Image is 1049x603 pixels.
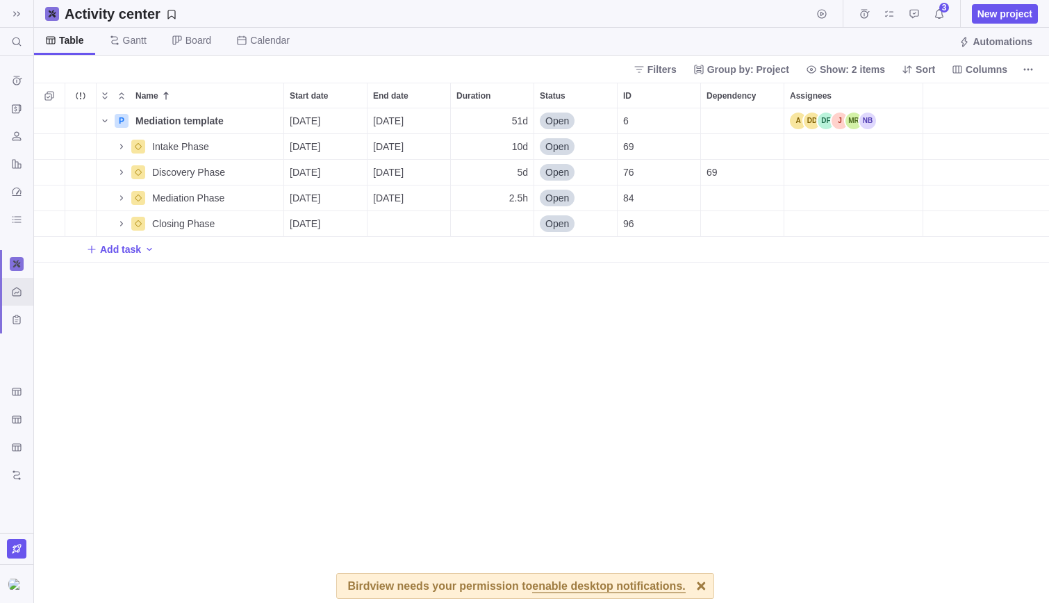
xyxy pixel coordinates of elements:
[451,185,534,211] div: Duration
[152,165,225,179] span: Discovery Phase
[534,160,617,185] div: Open
[623,140,634,154] span: 69
[367,83,450,108] div: End date
[373,89,408,103] span: End date
[946,60,1013,79] span: Columns
[701,134,784,160] div: Dependency
[618,134,700,159] div: 69
[123,33,147,47] span: Gantt
[707,165,718,179] span: 69
[618,211,701,237] div: ID
[512,114,528,128] span: 51d
[7,539,26,559] a: Upgrade now (Trial ends in 5 days)
[845,113,862,129] div: Melaney Reimer
[628,60,682,79] span: Filters
[818,113,834,129] div: David Falk
[451,108,534,134] div: Duration
[290,217,320,231] span: [DATE]
[373,140,404,154] span: [DATE]
[784,134,923,160] div: Assignees
[135,114,224,128] span: Mediation template
[618,185,700,210] div: 84
[113,86,130,106] span: Collapse
[65,160,97,185] div: Trouble indication
[147,160,283,185] div: Discovery Phase
[820,63,885,76] span: Show: 2 items
[534,108,617,133] div: Open
[534,134,618,160] div: Status
[647,63,677,76] span: Filters
[59,4,183,24] span: Save your current layout and filters as a View
[100,242,141,256] span: Add task
[534,185,618,211] div: Status
[618,160,700,185] div: 76
[879,10,899,22] a: My assignments
[367,211,451,237] div: End date
[966,63,1007,76] span: Columns
[456,89,490,103] span: Duration
[701,108,784,134] div: Dependency
[534,211,617,236] div: Open
[290,89,328,103] span: Start date
[290,191,320,205] span: [DATE]
[86,240,141,259] span: Add task
[40,86,59,106] span: Selection mode
[618,108,701,134] div: ID
[701,185,784,211] div: Dependency
[451,83,534,108] div: Duration
[65,185,97,211] div: Trouble indication
[534,134,617,159] div: Open
[115,114,129,128] div: P
[1018,60,1038,79] span: More actions
[905,10,924,22] a: Approval requests
[784,211,923,237] div: Assignees
[545,140,569,154] span: Open
[623,217,634,231] span: 96
[97,134,284,160] div: Name
[373,114,404,128] span: [DATE]
[509,191,528,205] span: 2.5h
[152,140,209,154] span: Intake Phase
[707,63,789,76] span: Group by: Project
[618,185,701,211] div: ID
[545,191,569,205] span: Open
[784,83,923,108] div: Assignees
[284,83,367,108] div: Start date
[854,10,874,22] a: Time logs
[451,134,534,160] div: Duration
[34,108,1049,603] div: grid
[701,160,784,185] div: Dependency
[347,574,685,598] div: Birdview needs your permission to
[784,108,923,134] div: Assignees
[545,165,569,179] span: Open
[623,191,634,205] span: 84
[284,108,367,134] div: Start date
[534,185,617,210] div: Open
[972,4,1038,24] span: New project
[65,211,97,237] div: Trouble indication
[97,108,284,134] div: Name
[290,114,320,128] span: [DATE]
[97,211,284,237] div: Name
[784,185,923,211] div: Assignees
[618,83,700,108] div: ID
[65,134,97,160] div: Trouble indication
[623,89,631,103] span: ID
[618,211,700,236] div: 96
[147,211,283,236] div: Closing Phase
[854,4,874,24] span: Time logs
[65,108,97,134] div: Trouble indication
[545,217,569,231] span: Open
[688,60,795,79] span: Group by: Project
[8,576,25,593] div: Melaney Reimer
[147,134,283,159] div: Intake Phase
[451,160,534,185] div: Duration
[623,165,634,179] span: 76
[97,185,284,211] div: Name
[800,60,891,79] span: Show: 2 items
[517,165,528,179] span: 5d
[451,211,534,237] div: Duration
[34,237,1049,263] div: Add New
[977,7,1032,21] span: New project
[534,160,618,185] div: Status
